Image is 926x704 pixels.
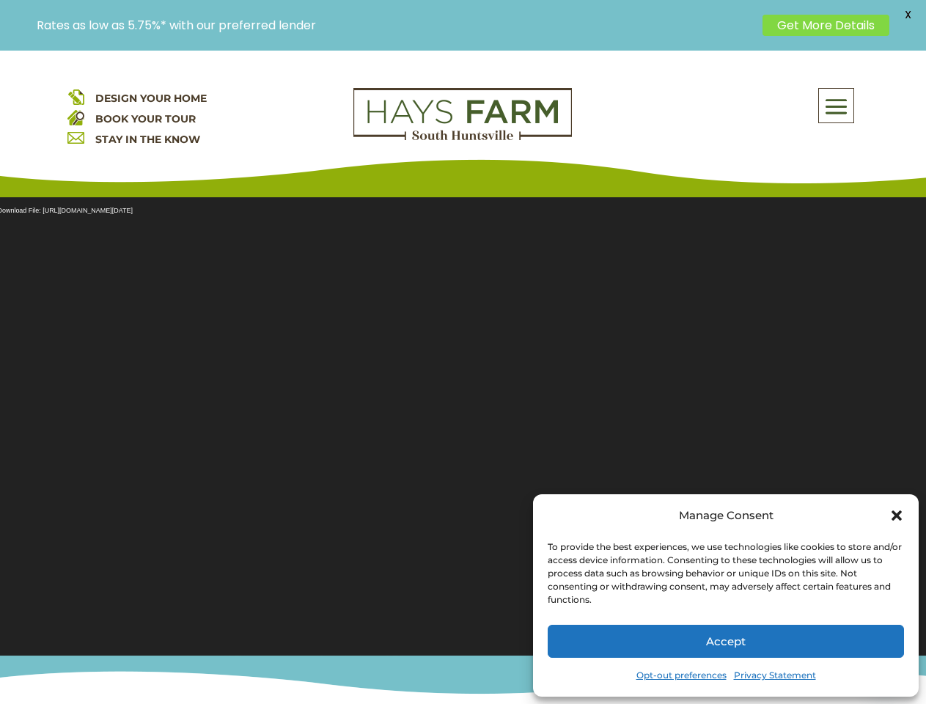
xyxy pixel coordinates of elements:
div: Manage Consent [679,505,773,526]
div: Close dialog [889,508,904,523]
img: design your home [67,88,84,105]
div: To provide the best experiences, we use technologies like cookies to store and/or access device i... [548,540,903,606]
button: Accept [548,625,904,658]
a: STAY IN THE KNOW [95,133,200,146]
a: DESIGN YOUR HOME [95,92,207,105]
p: Rates as low as 5.75%* with our preferred lender [37,18,755,32]
span: X [897,4,919,26]
a: Get More Details [763,15,889,36]
img: Logo [353,88,572,141]
img: book your home tour [67,109,84,125]
a: Privacy Statement [734,665,816,686]
a: Opt-out preferences [636,665,727,686]
a: BOOK YOUR TOUR [95,112,196,125]
a: hays farm homes huntsville development [353,131,572,144]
